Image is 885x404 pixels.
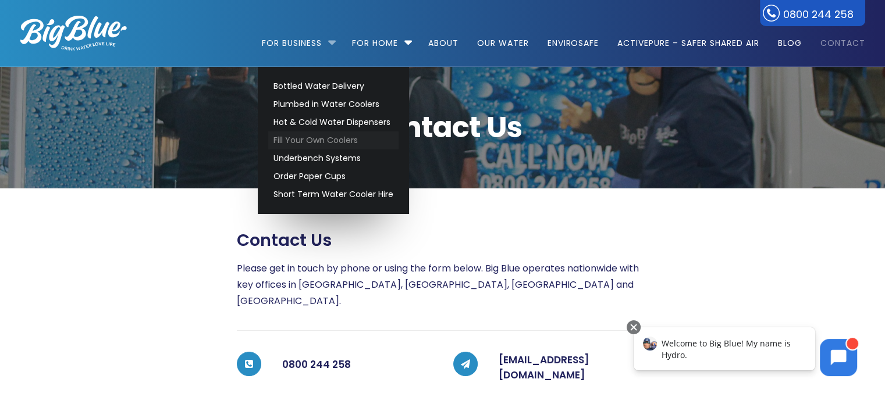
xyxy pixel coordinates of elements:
[20,16,127,51] img: logo
[268,95,399,113] a: Plumbed in Water Coolers
[268,77,399,95] a: Bottled Water Delivery
[20,113,865,142] span: Contact Us
[237,260,649,309] p: Please get in touch by phone or using the form below. Big Blue operates nationwide with key offic...
[499,353,589,382] a: [EMAIL_ADDRESS][DOMAIN_NAME]
[268,131,399,149] a: Fill Your Own Coolers
[268,149,399,167] a: Underbench Systems
[268,167,399,185] a: Order Paper Cups
[237,230,332,251] span: Contact us
[268,113,399,131] a: Hot & Cold Water Dispensers
[282,353,432,376] h5: 0800 244 258
[268,185,399,203] a: Short Term Water Cooler Hire
[621,318,869,388] iframe: Chatbot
